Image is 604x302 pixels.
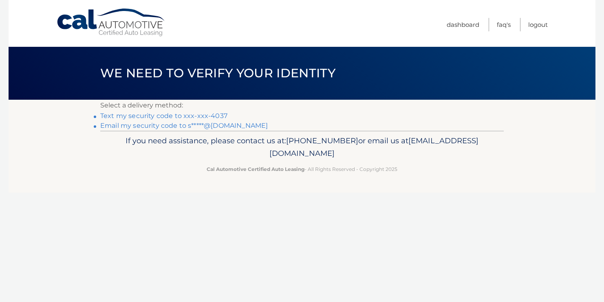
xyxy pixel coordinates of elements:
[286,136,358,145] span: [PHONE_NUMBER]
[100,112,227,120] a: Text my security code to xxx-xxx-4037
[100,66,335,81] span: We need to verify your identity
[100,100,504,111] p: Select a delivery method:
[100,122,268,129] a: Email my security code to s*****@[DOMAIN_NAME]
[497,18,511,31] a: FAQ's
[528,18,548,31] a: Logout
[447,18,479,31] a: Dashboard
[56,8,166,37] a: Cal Automotive
[207,166,304,172] strong: Cal Automotive Certified Auto Leasing
[106,165,498,173] p: - All Rights Reserved - Copyright 2025
[106,134,498,160] p: If you need assistance, please contact us at: or email us at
